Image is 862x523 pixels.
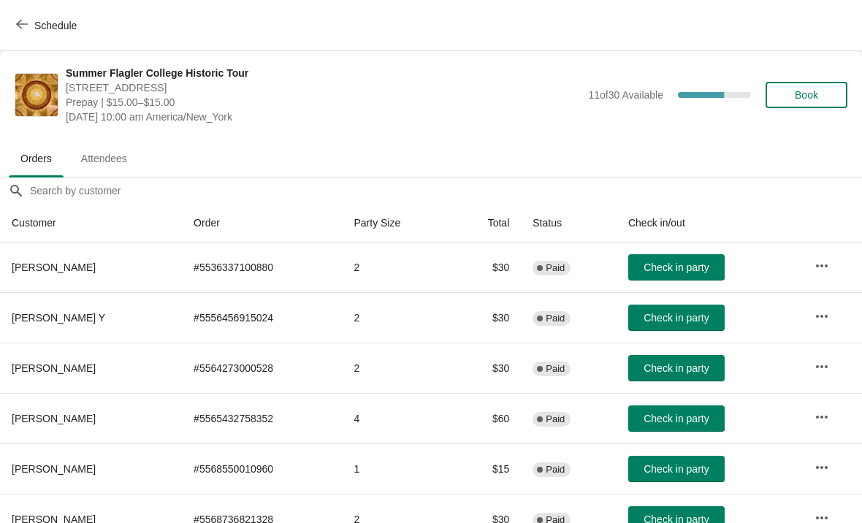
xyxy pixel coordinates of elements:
[628,254,725,280] button: Check in party
[342,443,451,494] td: 1
[644,362,709,374] span: Check in party
[9,145,64,172] span: Orders
[342,343,451,393] td: 2
[451,243,521,292] td: $30
[182,243,342,292] td: # 5536337100880
[342,243,451,292] td: 2
[795,89,818,101] span: Book
[644,463,709,475] span: Check in party
[546,363,565,375] span: Paid
[588,89,663,101] span: 11 of 30 Available
[451,443,521,494] td: $15
[451,343,521,393] td: $30
[15,74,58,116] img: Summer Flagler College Historic Tour
[182,204,342,243] th: Order
[182,443,342,494] td: # 5568550010960
[34,20,77,31] span: Schedule
[644,261,709,273] span: Check in party
[342,393,451,443] td: 4
[451,393,521,443] td: $60
[342,292,451,343] td: 2
[644,312,709,324] span: Check in party
[546,413,565,425] span: Paid
[66,110,581,124] span: [DATE] 10:00 am America/New_York
[12,261,96,273] span: [PERSON_NAME]
[182,393,342,443] td: # 5565432758352
[69,145,139,172] span: Attendees
[628,355,725,381] button: Check in party
[29,177,862,204] input: Search by customer
[66,80,581,95] span: [STREET_ADDRESS]
[66,66,581,80] span: Summer Flagler College Historic Tour
[766,82,847,108] button: Book
[182,343,342,393] td: # 5564273000528
[182,292,342,343] td: # 5556456915024
[66,95,581,110] span: Prepay | $15.00–$15.00
[644,413,709,424] span: Check in party
[342,204,451,243] th: Party Size
[12,362,96,374] span: [PERSON_NAME]
[521,204,617,243] th: Status
[12,312,105,324] span: [PERSON_NAME] Y
[12,413,96,424] span: [PERSON_NAME]
[451,204,521,243] th: Total
[546,464,565,476] span: Paid
[451,292,521,343] td: $30
[546,262,565,274] span: Paid
[7,12,88,39] button: Schedule
[628,405,725,432] button: Check in party
[628,456,725,482] button: Check in party
[617,204,803,243] th: Check in/out
[12,463,96,475] span: [PERSON_NAME]
[546,313,565,324] span: Paid
[628,305,725,331] button: Check in party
